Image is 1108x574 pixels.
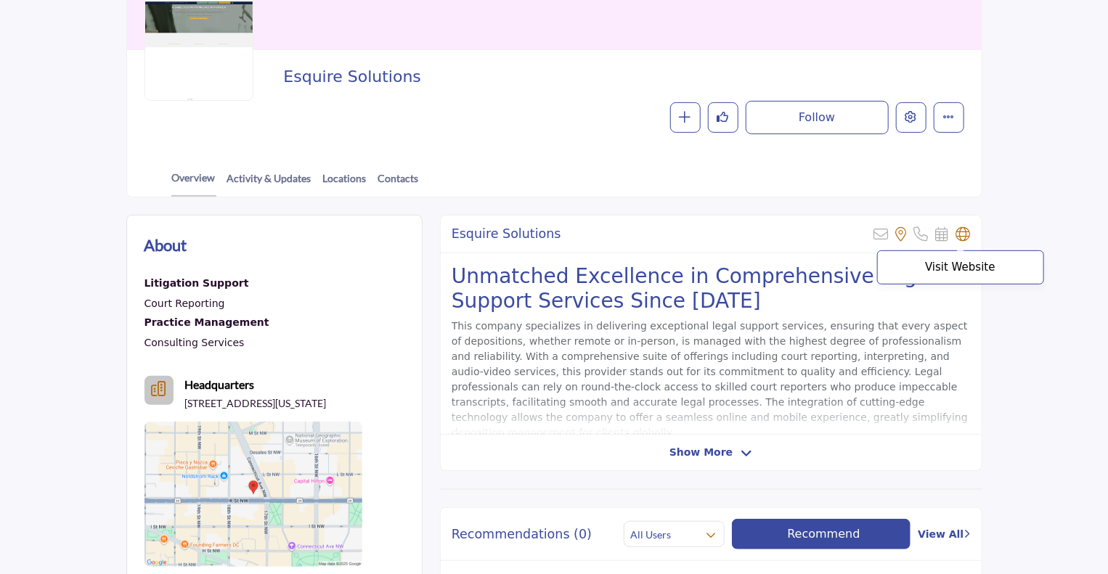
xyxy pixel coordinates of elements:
button: Edit company [896,102,926,133]
p: This company specializes in delivering exceptional legal support services, ensuring that every as... [452,319,971,440]
a: View All [918,527,970,542]
button: Recommend [732,519,911,549]
a: Activity & Updates [227,171,312,196]
a: Locations [322,171,367,196]
div: Services to assist during litigation process [144,274,269,293]
button: Headquarter icon [144,376,174,405]
a: Overview [171,170,216,197]
span: Show More [669,445,733,460]
h2: Esquire Solutions [283,67,956,86]
img: Location Map [144,422,362,567]
button: All Users [624,521,724,547]
a: Contacts [378,171,420,196]
h2: About [144,233,187,257]
h2: Unmatched Excellence in Comprehensive Legal Support Services Since [DATE] [452,264,971,313]
h2: Esquire Solutions [452,226,561,242]
span: Recommend [787,527,860,541]
button: Follow [746,101,889,134]
a: Litigation Support [144,274,269,293]
p: Visit Website [885,262,1036,273]
div: Improving organization and efficiency of law practice [144,313,269,332]
a: Practice Management [144,313,269,332]
a: Consulting Services [144,337,245,348]
h2: All Users [630,528,671,542]
a: Court Reporting [144,298,225,309]
h2: Recommendations (0) [452,527,592,542]
b: Headquarters [185,376,255,393]
button: Like [708,102,738,133]
p: [STREET_ADDRESS][US_STATE] [185,396,327,411]
button: More details [934,102,964,133]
